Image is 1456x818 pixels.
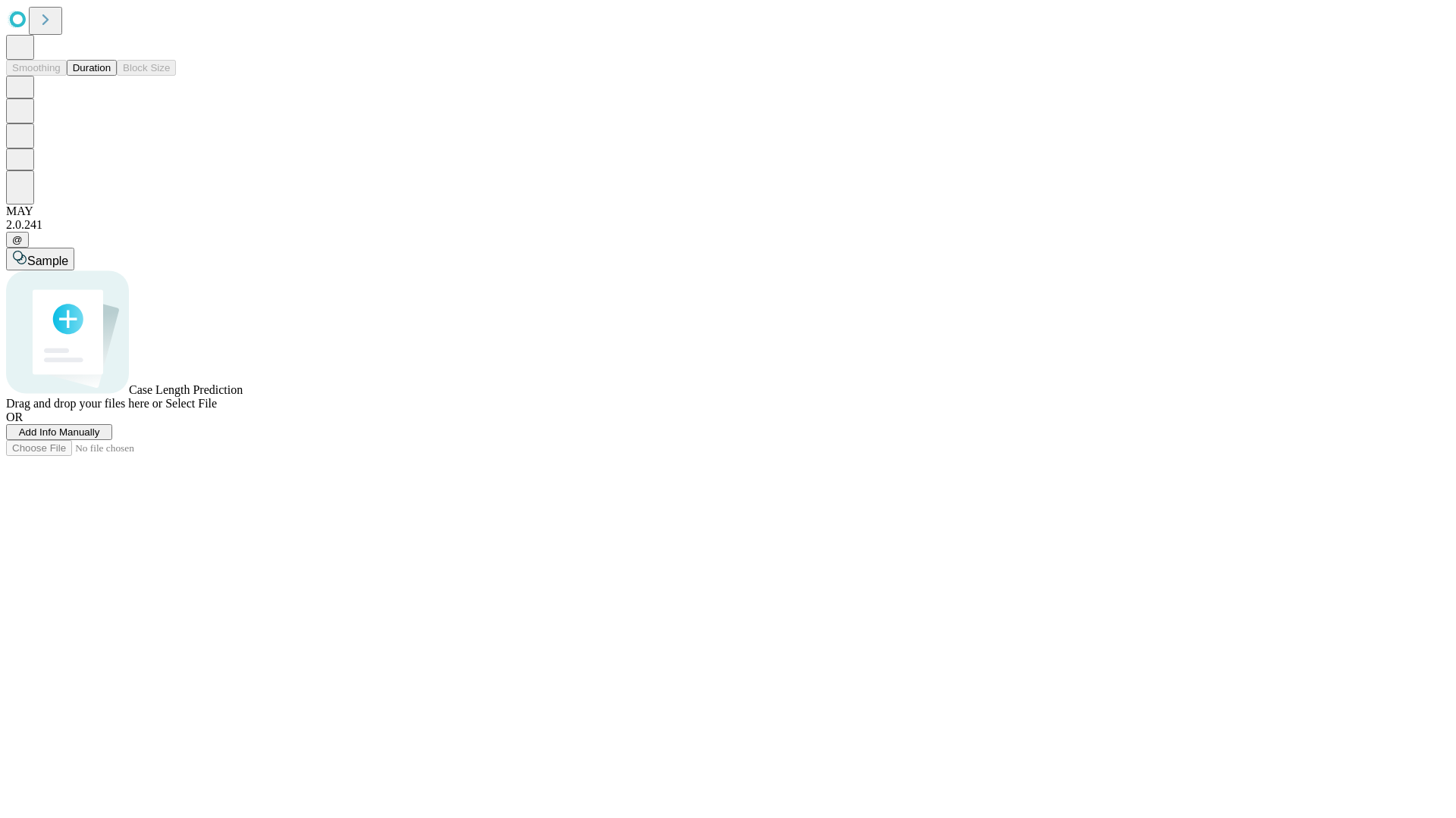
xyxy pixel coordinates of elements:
[6,397,162,410] span: Drag and drop your files here or
[27,254,68,267] span: Sample
[19,426,100,438] span: Add Info Manually
[6,60,67,76] button: Smoothing
[117,60,176,76] button: Block Size
[165,397,217,410] span: Select File
[67,60,117,76] button: Duration
[6,204,1450,218] div: MAY
[12,234,23,245] span: @
[129,383,243,396] span: Case Length Prediction
[6,411,23,423] span: OR
[6,248,74,270] button: Sample
[6,218,1450,232] div: 2.0.241
[6,424,112,440] button: Add Info Manually
[6,232,29,248] button: @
